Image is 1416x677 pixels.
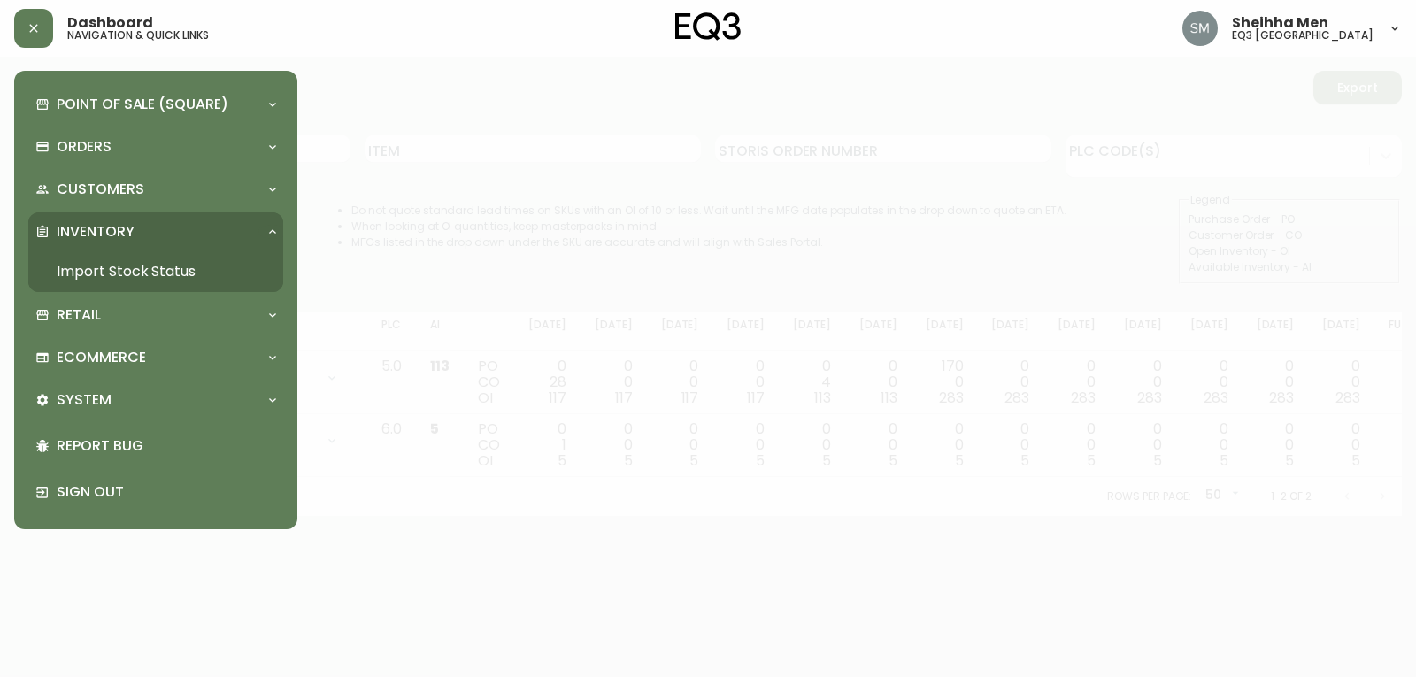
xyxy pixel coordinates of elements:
[67,30,209,41] h5: navigation & quick links
[28,85,283,124] div: Point of Sale (Square)
[57,436,276,456] p: Report Bug
[28,296,283,335] div: Retail
[57,348,146,367] p: Ecommerce
[57,222,135,242] p: Inventory
[57,390,112,410] p: System
[28,381,283,419] div: System
[675,12,741,41] img: logo
[1232,16,1328,30] span: Sheihha Men
[1182,11,1218,46] img: cfa6f7b0e1fd34ea0d7b164297c1067f
[57,95,228,114] p: Point of Sale (Square)
[1232,30,1374,41] h5: eq3 [GEOGRAPHIC_DATA]
[67,16,153,30] span: Dashboard
[28,251,283,292] a: Import Stock Status
[28,170,283,209] div: Customers
[28,423,283,469] div: Report Bug
[57,180,144,199] p: Customers
[57,482,276,502] p: Sign Out
[57,137,112,157] p: Orders
[57,305,101,325] p: Retail
[28,338,283,377] div: Ecommerce
[28,127,283,166] div: Orders
[28,469,283,515] div: Sign Out
[28,212,283,251] div: Inventory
